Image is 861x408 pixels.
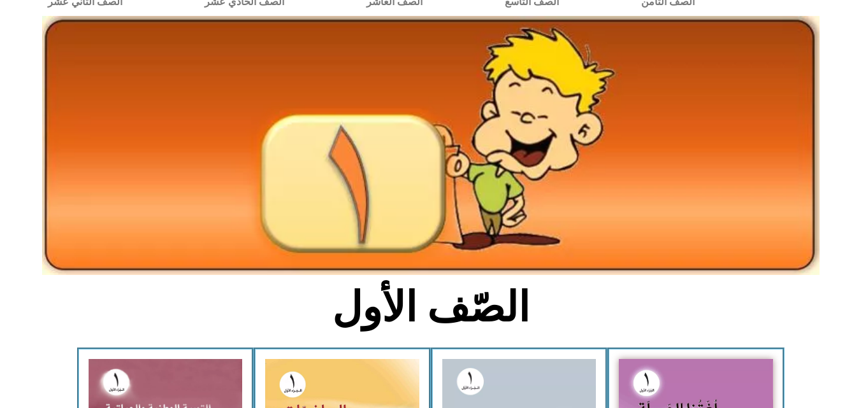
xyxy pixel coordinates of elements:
h2: الصّف الأول [220,283,641,332]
